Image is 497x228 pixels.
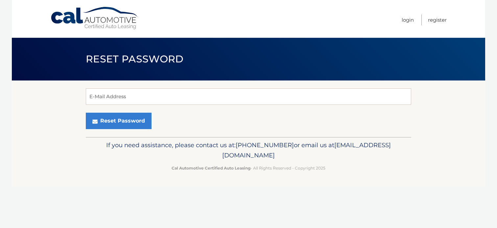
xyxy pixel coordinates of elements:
a: Cal Automotive [50,7,139,30]
a: Login [402,14,414,25]
input: E-Mail Address [86,88,411,105]
span: [PHONE_NUMBER] [236,141,294,149]
strong: Cal Automotive Certified Auto Leasing [172,166,250,171]
button: Reset Password [86,113,152,129]
p: If you need assistance, please contact us at: or email us at [90,140,407,161]
p: - All Rights Reserved - Copyright 2025 [90,165,407,171]
a: Register [428,14,447,25]
span: Reset Password [86,53,183,65]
